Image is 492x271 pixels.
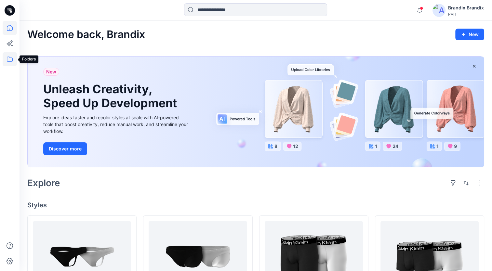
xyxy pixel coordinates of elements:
span: New [46,68,56,76]
h2: Welcome back, Brandix [27,29,145,41]
h2: Explore [27,178,60,188]
a: Discover more [43,142,190,155]
div: Explore ideas faster and recolor styles at scale with AI-powered tools that boost creativity, red... [43,114,190,135]
h1: Unleash Creativity, Speed Up Development [43,82,180,110]
button: Discover more [43,142,87,155]
button: New [455,29,484,40]
h4: Styles [27,201,484,209]
img: avatar [432,4,445,17]
div: Brandix Brandix [448,4,484,12]
div: PVH [448,12,484,17]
